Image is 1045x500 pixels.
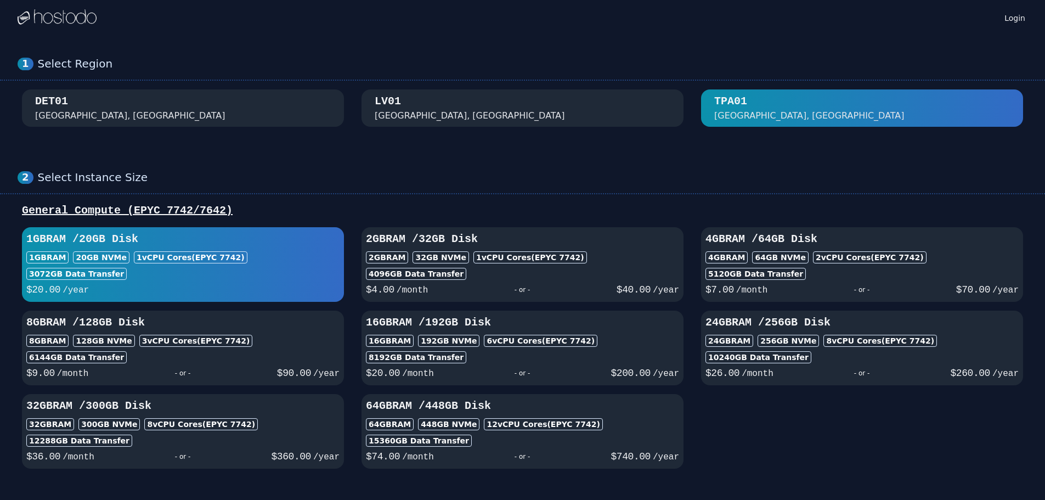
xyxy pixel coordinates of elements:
[418,418,479,430] div: 448 GB NVMe
[73,335,134,347] div: 128 GB NVMe
[742,369,773,379] span: /month
[94,449,272,464] div: - or -
[705,315,1019,330] h3: 24GB RAM / 256 GB Disk
[705,351,811,363] div: 10240 GB Data Transfer
[366,351,466,363] div: 8192 GB Data Transfer
[22,394,344,469] button: 32GBRAM /300GB Disk32GBRAM300GB NVMe8vCPU Cores(EPYC 7742)12288GB Data Transfer$36.00/month- or -...
[714,109,905,122] div: [GEOGRAPHIC_DATA], [GEOGRAPHIC_DATA]
[705,368,739,379] span: $ 26.00
[26,351,127,363] div: 6144 GB Data Transfer
[144,418,258,430] div: 8 vCPU Cores (EPYC 7742)
[402,452,434,462] span: /month
[773,366,951,381] div: - or -
[38,57,1027,71] div: Select Region
[22,311,344,385] button: 8GBRAM /128GB Disk8GBRAM128GB NVMe3vCPU Cores(EPYC 7742)6144GB Data Transfer$9.00/month- or -$90....
[26,398,340,414] h3: 32GB RAM / 300 GB Disk
[366,251,408,263] div: 2GB RAM
[701,311,1023,385] button: 24GBRAM /256GB Disk24GBRAM256GB NVMe8vCPU Cores(EPYC 7742)10240GB Data Transfer$26.00/month- or -...
[139,335,253,347] div: 3 vCPU Cores (EPYC 7742)
[361,394,684,469] button: 64GBRAM /448GB Disk64GBRAM448GB NVMe12vCPU Cores(EPYC 7742)15360GB Data Transfer$74.00/month- or ...
[57,369,89,379] span: /month
[375,109,565,122] div: [GEOGRAPHIC_DATA], [GEOGRAPHIC_DATA]
[813,251,927,263] div: 2 vCPU Cores (EPYC 7742)
[26,418,74,430] div: 32GB RAM
[823,335,937,347] div: 8 vCPU Cores (EPYC 7742)
[701,227,1023,302] button: 4GBRAM /64GB Disk4GBRAM64GB NVMe2vCPU Cores(EPYC 7742)5120GB Data Transfer$7.00/month- or -$70.00...
[714,94,747,109] div: TPA01
[18,203,1027,218] div: General Compute (EPYC 7742/7642)
[26,451,60,462] span: $ 36.00
[272,451,311,462] span: $ 360.00
[705,251,748,263] div: 4GB RAM
[366,368,400,379] span: $ 20.00
[653,452,679,462] span: /year
[63,452,94,462] span: /month
[484,335,597,347] div: 6 vCPU Cores (EPYC 7742)
[26,335,69,347] div: 8GB RAM
[26,232,340,247] h3: 1GB RAM / 20 GB Disk
[26,435,132,447] div: 12288 GB Data Transfer
[26,268,127,280] div: 3072 GB Data Transfer
[611,451,651,462] span: $ 740.00
[434,449,611,464] div: - or -
[88,366,276,381] div: - or -
[434,366,611,381] div: - or -
[18,9,97,26] img: Logo
[705,335,753,347] div: 24GB RAM
[705,232,1019,247] h3: 4GB RAM / 64 GB Disk
[22,227,344,302] button: 1GBRAM /20GB Disk1GBRAM20GB NVMe1vCPU Cores(EPYC 7742)3072GB Data Transfer$20.00/year
[366,268,466,280] div: 4096 GB Data Transfer
[767,282,956,297] div: - or -
[366,418,414,430] div: 64GB RAM
[402,369,434,379] span: /month
[397,285,428,295] span: /month
[366,451,400,462] span: $ 74.00
[413,251,469,263] div: 32 GB NVMe
[78,418,140,430] div: 300 GB NVMe
[361,311,684,385] button: 16GBRAM /192GB Disk16GBRAM192GB NVMe6vCPU Cores(EPYC 7742)8192GB Data Transfer$20.00/month- or -$...
[35,94,68,109] div: DET01
[26,368,55,379] span: $ 9.00
[366,335,414,347] div: 16GB RAM
[653,369,679,379] span: /year
[705,268,806,280] div: 5120 GB Data Transfer
[361,89,684,127] button: LV01 [GEOGRAPHIC_DATA], [GEOGRAPHIC_DATA]
[26,251,69,263] div: 1GB RAM
[956,284,990,295] span: $ 70.00
[277,368,311,379] span: $ 90.00
[22,89,344,127] button: DET01 [GEOGRAPHIC_DATA], [GEOGRAPHIC_DATA]
[736,285,768,295] span: /month
[992,285,1019,295] span: /year
[63,285,89,295] span: /year
[611,368,651,379] span: $ 200.00
[653,285,679,295] span: /year
[992,369,1019,379] span: /year
[701,89,1023,127] button: TPA01 [GEOGRAPHIC_DATA], [GEOGRAPHIC_DATA]
[484,418,602,430] div: 12 vCPU Cores (EPYC 7742)
[473,251,587,263] div: 1 vCPU Cores (EPYC 7742)
[361,227,684,302] button: 2GBRAM /32GB Disk2GBRAM32GB NVMe1vCPU Cores(EPYC 7742)4096GB Data Transfer$4.00/month- or -$40.00...
[26,284,60,295] span: $ 20.00
[134,251,247,263] div: 1 vCPU Cores (EPYC 7742)
[617,284,651,295] span: $ 40.00
[313,369,340,379] span: /year
[35,109,225,122] div: [GEOGRAPHIC_DATA], [GEOGRAPHIC_DATA]
[418,335,479,347] div: 192 GB NVMe
[375,94,401,109] div: LV01
[752,251,809,263] div: 64 GB NVMe
[38,171,1027,184] div: Select Instance Size
[26,315,340,330] h3: 8GB RAM / 128 GB Disk
[951,368,990,379] span: $ 260.00
[313,452,340,462] span: /year
[366,284,394,295] span: $ 4.00
[758,335,819,347] div: 256 GB NVMe
[366,435,472,447] div: 15360 GB Data Transfer
[366,398,679,414] h3: 64GB RAM / 448 GB Disk
[73,251,129,263] div: 20 GB NVMe
[18,171,33,184] div: 2
[705,284,734,295] span: $ 7.00
[366,232,679,247] h3: 2GB RAM / 32 GB Disk
[18,58,33,70] div: 1
[366,315,679,330] h3: 16GB RAM / 192 GB Disk
[1002,10,1027,24] a: Login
